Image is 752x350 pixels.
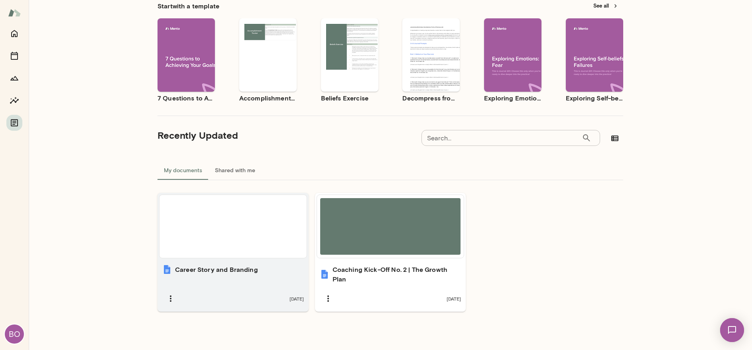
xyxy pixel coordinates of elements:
[321,93,378,103] h6: Beliefs Exercise
[175,265,258,274] h6: Career Story and Branding
[157,161,623,180] div: documents tabs
[157,129,238,142] h5: Recently Updated
[157,161,209,180] button: My documents
[6,70,22,86] button: Growth Plan
[157,93,215,103] h6: 7 Questions to Achieving Your Goals
[6,92,22,108] button: Insights
[484,93,541,103] h6: Exploring Emotions: Fear
[6,26,22,41] button: Home
[157,1,219,11] h6: Start with a template
[447,295,461,302] span: [DATE]
[6,48,22,64] button: Sessions
[333,265,461,284] h6: Coaching Kick-Off No. 2 | The Growth Plan
[320,269,329,279] img: Coaching Kick-Off No. 2 | The Growth Plan
[239,93,297,103] h6: Accomplishment Tracker
[8,5,21,20] img: Mento
[289,295,304,302] span: [DATE]
[162,265,172,274] img: Career Story and Branding
[5,324,24,344] div: BO
[402,93,460,103] h6: Decompress from a Job
[6,115,22,131] button: Documents
[566,93,623,103] h6: Exploring Self-beliefs: Failures
[209,161,262,180] button: Shared with me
